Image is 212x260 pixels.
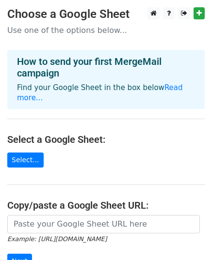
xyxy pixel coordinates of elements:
a: Read more... [17,83,183,102]
h3: Choose a Google Sheet [7,7,205,21]
h4: How to send your first MergeMail campaign [17,56,195,79]
input: Paste your Google Sheet URL here [7,215,200,233]
a: Select... [7,153,44,168]
p: Find your Google Sheet in the box below [17,83,195,103]
p: Use one of the options below... [7,25,205,35]
h4: Select a Google Sheet: [7,134,205,145]
small: Example: [URL][DOMAIN_NAME] [7,235,107,243]
h4: Copy/paste a Google Sheet URL: [7,199,205,211]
